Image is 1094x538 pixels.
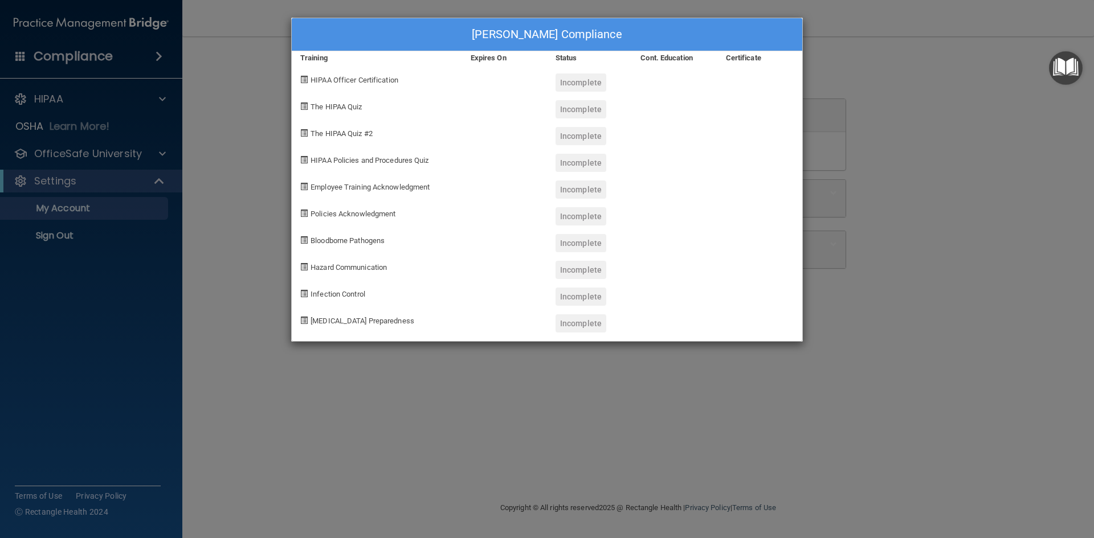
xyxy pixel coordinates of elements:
[556,314,606,332] div: Incomplete
[547,51,632,65] div: Status
[556,100,606,118] div: Incomplete
[311,236,385,245] span: Bloodborne Pathogens
[556,288,606,306] div: Incomplete
[556,261,606,279] div: Incomplete
[1049,51,1083,85] button: Open Resource Center
[311,210,395,218] span: Policies Acknowledgment
[311,263,387,272] span: Hazard Communication
[717,51,802,65] div: Certificate
[556,73,606,92] div: Incomplete
[311,317,414,325] span: [MEDICAL_DATA] Preparedness
[311,156,428,165] span: HIPAA Policies and Procedures Quiz
[311,290,365,298] span: Infection Control
[311,102,362,111] span: The HIPAA Quiz
[556,180,606,199] div: Incomplete
[556,207,606,225] div: Incomplete
[311,183,430,191] span: Employee Training Acknowledgment
[311,129,373,138] span: The HIPAA Quiz #2
[632,51,717,65] div: Cont. Education
[462,51,547,65] div: Expires On
[292,51,462,65] div: Training
[556,154,606,172] div: Incomplete
[311,76,398,84] span: HIPAA Officer Certification
[897,457,1080,503] iframe: Drift Widget Chat Controller
[556,234,606,252] div: Incomplete
[556,127,606,145] div: Incomplete
[292,18,802,51] div: [PERSON_NAME] Compliance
